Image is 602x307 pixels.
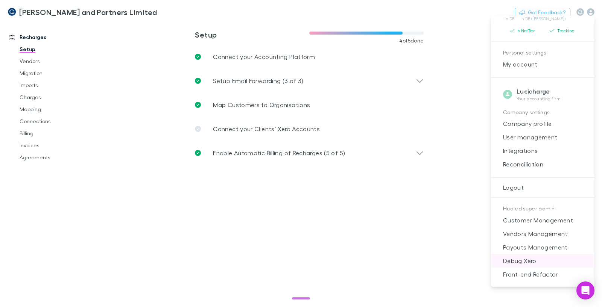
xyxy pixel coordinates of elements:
[543,26,583,35] button: Tracking
[497,229,588,238] span: Vendors Management
[503,26,543,35] button: Is NotTest
[497,146,588,155] span: Integrations
[497,60,588,69] span: My account
[503,14,516,23] a: In DB
[576,281,594,299] div: Open Intercom Messenger
[497,133,588,142] span: User management
[503,108,582,117] p: Company settings
[517,88,550,95] strong: Lucicharge
[497,119,588,128] span: Company profile
[503,204,582,213] p: Hudled super admin
[519,14,567,23] a: In DB ([PERSON_NAME])
[497,160,588,169] span: Reconciliation
[497,256,588,265] span: Debug Xero
[503,48,582,57] p: Personal settings
[497,270,588,279] span: Front-end Refactor
[497,216,588,225] span: Customer Management
[497,243,588,252] span: Payouts Management
[497,183,588,192] span: Logout
[517,96,561,102] p: Your accounting firm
